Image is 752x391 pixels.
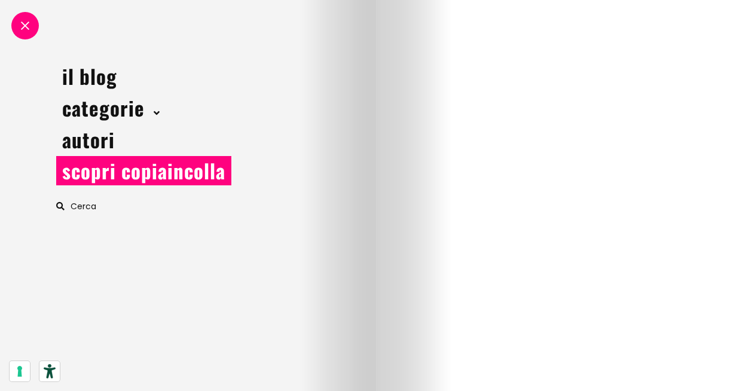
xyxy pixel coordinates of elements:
a: il blog [56,62,123,91]
button: Le tue preferenze relative al consenso per le tecnologie di tracciamento [10,361,30,381]
button: Strumenti di accessibilità [39,361,60,381]
a: autori [56,125,121,154]
a: Cerca [56,200,96,212]
a: categorie [56,93,151,123]
a: scopri copiaincolla [56,156,231,185]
